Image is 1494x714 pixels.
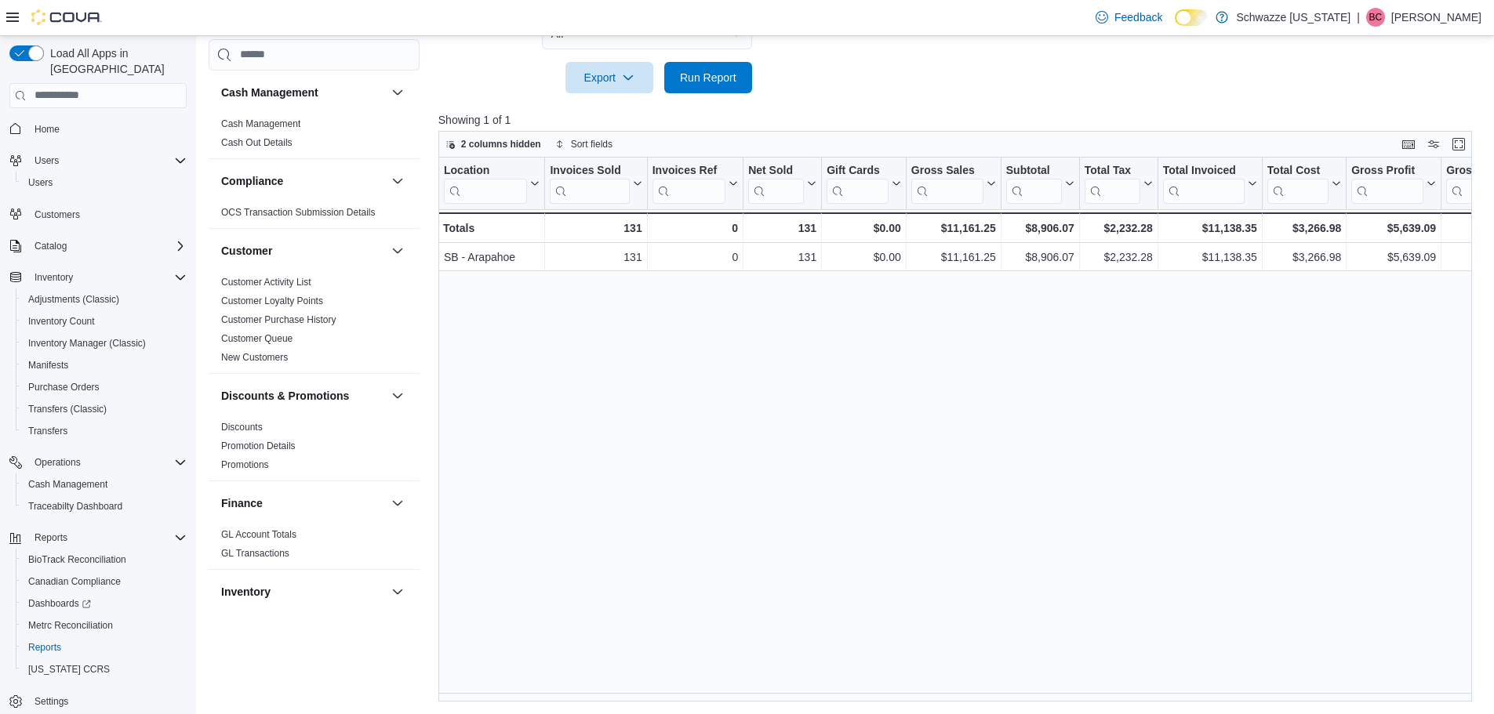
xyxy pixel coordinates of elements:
[221,295,323,307] span: Customer Loyalty Points
[22,660,187,679] span: Washington CCRS
[1424,135,1443,154] button: Display options
[3,527,193,549] button: Reports
[3,451,193,473] button: Operations
[22,422,187,440] span: Transfers
[1449,135,1468,154] button: Enter fullscreen
[28,691,187,711] span: Settings
[221,421,263,433] span: Discounts
[1351,163,1423,178] div: Gross Profit
[549,135,619,154] button: Sort fields
[444,163,527,178] div: Location
[28,641,61,654] span: Reports
[1351,163,1436,203] button: Gross Profit
[22,638,67,657] a: Reports
[652,219,737,237] div: 0
[221,295,323,306] a: Customer Loyalty Points
[575,62,644,93] span: Export
[1267,163,1341,203] button: Total Cost
[652,163,725,178] div: Invoices Ref
[748,163,804,178] div: Net Sold
[16,172,193,194] button: Users
[221,388,385,404] button: Discounts & Promotions
[1085,163,1140,203] div: Total Tax
[221,277,311,288] a: Customer Activity List
[16,495,193,517] button: Traceabilty Dashboard
[16,658,193,680] button: [US_STATE] CCRS
[22,400,187,419] span: Transfers (Classic)
[35,531,67,544] span: Reports
[565,62,653,93] button: Export
[1351,163,1423,203] div: Gross Profit
[28,315,95,328] span: Inventory Count
[22,290,125,309] a: Adjustments (Classic)
[209,203,420,228] div: Compliance
[16,473,193,495] button: Cash Management
[1006,163,1062,178] div: Subtotal
[664,62,752,93] button: Run Report
[652,163,725,203] div: Invoices Ref
[22,290,187,309] span: Adjustments (Classic)
[28,205,86,224] a: Customers
[16,354,193,376] button: Manifests
[221,85,385,100] button: Cash Management
[911,219,996,237] div: $11,161.25
[28,151,65,170] button: Users
[1267,248,1341,266] div: $3,266.98
[35,456,81,469] span: Operations
[388,494,407,513] button: Finance
[571,138,613,150] span: Sort fields
[22,638,187,657] span: Reports
[221,422,263,433] a: Discounts
[221,547,289,560] span: GL Transactions
[28,120,66,139] a: Home
[461,138,541,150] span: 2 columns hidden
[22,173,59,192] a: Users
[28,403,107,415] span: Transfers (Classic)
[1236,8,1350,27] p: Schwazze [US_STATE]
[28,500,122,513] span: Traceabilty Dashboard
[22,378,106,397] a: Purchase Orders
[1085,219,1153,237] div: $2,232.28
[22,550,187,569] span: BioTrack Reconciliation
[221,206,376,219] span: OCS Transaction Submission Details
[28,663,110,676] span: [US_STATE] CCRS
[550,163,642,203] button: Invoices Sold
[550,163,629,203] div: Invoices Sold
[1163,163,1257,203] button: Total Invoiced
[652,163,737,203] button: Invoices Ref
[748,163,816,203] button: Net Sold
[221,173,283,189] h3: Compliance
[1366,8,1385,27] div: Brennan Croy
[680,70,736,85] span: Run Report
[22,356,75,375] a: Manifests
[1085,163,1153,203] button: Total Tax
[221,495,263,511] h3: Finance
[22,475,114,494] a: Cash Management
[1006,219,1074,237] div: $8,906.07
[3,266,193,288] button: Inventory
[388,172,407,190] button: Compliance
[1085,163,1140,178] div: Total Tax
[16,288,193,310] button: Adjustments (Classic)
[550,248,642,266] div: 131
[221,207,376,218] a: OCS Transaction Submission Details
[1089,2,1169,33] a: Feedback
[35,695,68,708] span: Settings
[28,528,74,547] button: Reports
[388,582,407,601] button: Inventory
[444,163,527,203] div: Location
[22,422,74,440] a: Transfers
[221,243,272,259] h3: Customer
[438,112,1483,128] p: Showing 1 of 1
[28,619,113,632] span: Metrc Reconciliation
[16,614,193,636] button: Metrc Reconciliation
[22,616,187,635] span: Metrc Reconciliation
[28,337,146,350] span: Inventory Manager (Classic)
[827,248,901,266] div: $0.00
[221,333,293,344] a: Customer Queue
[28,528,187,547] span: Reports
[748,248,816,266] div: 131
[22,334,187,353] span: Inventory Manager (Classic)
[444,163,540,203] button: Location
[22,400,113,419] a: Transfers (Classic)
